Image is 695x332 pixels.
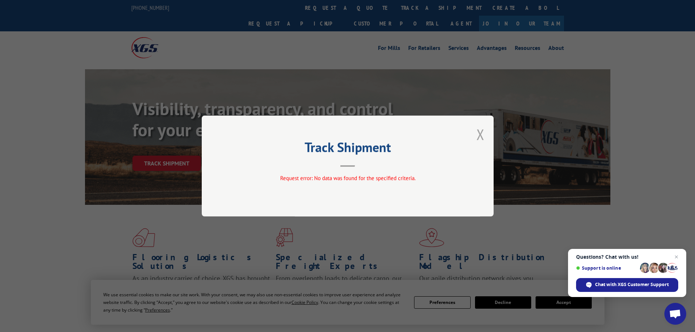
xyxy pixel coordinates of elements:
span: Request error: No data was found for the specified criteria. [280,175,415,181]
span: Support is online [576,265,637,271]
div: Open chat [664,303,686,325]
h2: Track Shipment [238,142,457,156]
button: Close modal [476,125,484,144]
div: Chat with XGS Customer Support [576,278,678,292]
span: Chat with XGS Customer Support [595,281,669,288]
span: Questions? Chat with us! [576,254,678,260]
span: Close chat [672,253,681,261]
